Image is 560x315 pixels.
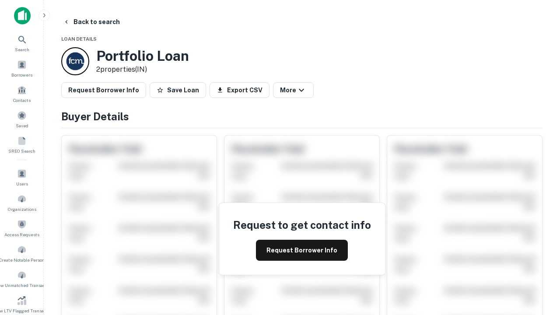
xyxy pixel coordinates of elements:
[61,82,146,98] button: Request Borrower Info
[8,206,36,213] span: Organizations
[3,133,41,156] a: SREO Search
[16,180,28,187] span: Users
[13,97,31,104] span: Contacts
[273,82,314,98] button: More
[14,7,31,24] img: capitalize-icon.png
[3,31,41,55] a: Search
[210,82,269,98] button: Export CSV
[3,56,41,80] a: Borrowers
[256,240,348,261] button: Request Borrower Info
[3,216,41,240] a: Access Requests
[8,147,35,154] span: SREO Search
[59,14,123,30] button: Back to search
[61,36,97,42] span: Loan Details
[233,217,371,233] h4: Request to get contact info
[3,241,41,265] a: Create Notable Person
[3,107,41,131] a: Saved
[11,71,32,78] span: Borrowers
[61,108,542,124] h4: Buyer Details
[96,48,189,64] h3: Portfolio Loan
[3,82,41,105] a: Contacts
[516,245,560,287] iframe: Chat Widget
[16,122,28,129] span: Saved
[96,64,189,75] p: 2 properties (IN)
[3,165,41,189] a: Users
[4,231,39,238] span: Access Requests
[3,267,41,290] a: Review Unmatched Transactions
[15,46,29,53] span: Search
[150,82,206,98] button: Save Loan
[3,191,41,214] a: Organizations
